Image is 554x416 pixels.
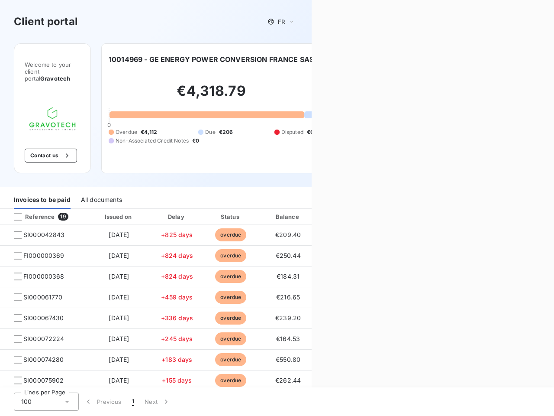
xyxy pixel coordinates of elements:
[109,314,129,322] span: [DATE]
[107,121,111,128] span: 0
[215,374,246,387] span: overdue
[161,252,193,259] span: +824 days
[215,228,246,241] span: overdue
[215,332,246,345] span: overdue
[23,272,64,281] span: FI000000368
[277,273,300,280] span: €184.31
[139,393,176,411] button: Next
[109,54,314,65] h6: 10014969 - GE ENERGY POWER CONVERSION FRANCE SAS
[23,231,65,239] span: SI000042843
[21,397,32,406] span: 100
[275,377,301,384] span: €262.44
[109,293,129,301] span: [DATE]
[7,213,55,221] div: Reference
[215,270,246,283] span: overdue
[161,293,193,301] span: +459 days
[307,128,314,136] span: €0
[23,293,63,302] span: SI000061770
[260,212,316,221] div: Balance
[116,137,189,145] span: Non-Associated Credit Notes
[215,312,246,325] span: overdue
[161,273,193,280] span: +824 days
[81,191,122,209] div: All documents
[141,128,157,136] span: €4,112
[109,335,129,342] span: [DATE]
[276,356,300,363] span: €550.80
[14,14,78,29] h3: Client portal
[14,191,71,209] div: Invoices to be paid
[23,355,64,364] span: SI000074280
[276,335,300,342] span: €164.53
[23,314,64,322] span: SI000067430
[116,128,137,136] span: Overdue
[162,377,192,384] span: +155 days
[109,82,314,108] h2: €4,318.79
[89,212,149,221] div: Issued on
[205,128,215,136] span: Due
[276,252,301,259] span: €250.44
[25,103,80,135] img: Company logo
[215,353,246,366] span: overdue
[215,249,246,262] span: overdue
[278,18,285,25] span: FR
[109,252,129,259] span: [DATE]
[152,212,202,221] div: Delay
[58,213,68,221] span: 19
[215,291,246,304] span: overdue
[132,397,134,406] span: 1
[161,335,193,342] span: +245 days
[161,356,192,363] span: +183 days
[276,293,300,301] span: €216.65
[40,75,70,82] span: Gravotech
[79,393,127,411] button: Previous
[23,376,64,385] span: SI000075902
[23,335,64,343] span: SI000072224
[25,149,77,162] button: Contact us
[25,61,80,82] span: Welcome to your client portal
[127,393,139,411] button: 1
[109,377,129,384] span: [DATE]
[161,314,193,322] span: +336 days
[161,231,193,238] span: +825 days
[109,231,129,238] span: [DATE]
[109,356,129,363] span: [DATE]
[23,251,64,260] span: FI000000369
[109,273,129,280] span: [DATE]
[275,231,301,238] span: €209.40
[275,314,301,322] span: €239.20
[205,212,257,221] div: Status
[219,128,233,136] span: €206
[192,137,199,145] span: €0
[281,128,303,136] span: Disputed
